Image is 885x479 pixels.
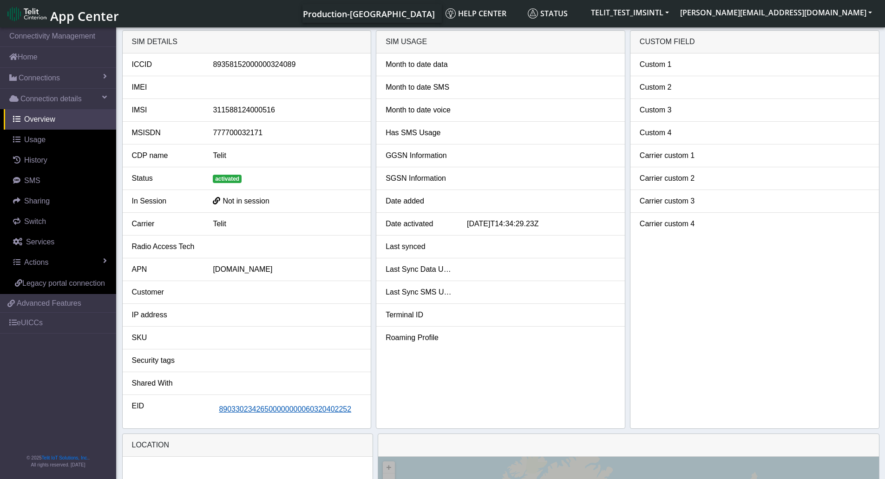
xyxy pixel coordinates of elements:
div: In Session [125,196,206,207]
div: Carrier custom 4 [633,218,714,230]
span: App Center [50,7,119,25]
div: Custom 3 [633,105,714,116]
div: Radio Access Tech [125,241,206,252]
a: Overview [4,109,116,130]
button: TELIT_TEST_IMSINTL [585,4,675,21]
span: SMS [24,177,40,184]
div: Date activated [379,218,460,230]
div: ICCID [125,59,206,70]
div: [DATE]T14:34:29.23Z [460,218,623,230]
div: Status [125,173,206,184]
a: Help center [442,4,524,23]
a: Actions [4,252,116,273]
div: Custom 2 [633,82,714,93]
a: Status [524,4,585,23]
div: Carrier custom 2 [633,173,714,184]
div: Roaming Profile [379,332,460,343]
button: [PERSON_NAME][EMAIL_ADDRESS][DOMAIN_NAME] [675,4,878,21]
div: Customer [125,287,206,298]
div: 89358152000000324089 [206,59,368,70]
div: Month to date voice [379,105,460,116]
div: Carrier custom 1 [633,150,714,161]
span: Legacy portal connection [22,279,105,287]
div: Has SMS Usage [379,127,460,138]
span: Not in session [223,197,269,205]
div: Last synced [379,241,460,252]
div: EID [125,400,206,418]
div: Custom 1 [633,59,714,70]
a: Switch [4,211,116,232]
span: activated [213,175,242,183]
span: Sharing [24,197,50,205]
a: Services [4,232,116,252]
div: IMSI [125,105,206,116]
a: SMS [4,171,116,191]
img: status.svg [528,8,538,19]
span: Connections [19,72,60,84]
div: SKU [125,332,206,343]
div: APN [125,264,206,275]
div: 777700032171 [206,127,368,138]
img: knowledge.svg [446,8,456,19]
button: 89033023426500000000060320402252 [213,400,357,418]
div: Terminal ID [379,309,460,321]
span: History [24,156,47,164]
div: Security tags [125,355,206,366]
div: Carrier custom 3 [633,196,714,207]
a: Your current platform instance [302,4,434,23]
span: Switch [24,217,46,225]
img: logo-telit-cinterion-gw-new.png [7,7,46,21]
div: Telit [206,218,368,230]
span: Overview [24,115,55,123]
a: Telit IoT Solutions, Inc. [42,455,88,460]
div: Last Sync Data Usage [379,264,460,275]
div: MSISDN [125,127,206,138]
div: 311588124000516 [206,105,368,116]
div: Telit [206,150,368,161]
span: Actions [24,258,48,266]
div: LOCATION [123,434,373,457]
div: Shared With [125,378,206,389]
span: Services [26,238,54,246]
a: History [4,150,116,171]
span: 89033023426500000000060320402252 [219,405,351,413]
div: GGSN Information [379,150,460,161]
div: [DOMAIN_NAME] [206,264,368,275]
span: Advanced Features [17,298,81,309]
div: CDP name [125,150,206,161]
span: Usage [24,136,46,144]
div: IP address [125,309,206,321]
div: Last Sync SMS Usage [379,287,460,298]
div: Custom 4 [633,127,714,138]
span: Status [528,8,568,19]
div: Carrier [125,218,206,230]
div: SIM details [123,31,371,53]
div: Custom field [630,31,879,53]
div: Month to date SMS [379,82,460,93]
span: Help center [446,8,506,19]
div: SGSN Information [379,173,460,184]
a: Usage [4,130,116,150]
span: Production-[GEOGRAPHIC_DATA] [303,8,435,20]
div: Month to date data [379,59,460,70]
a: App Center [7,4,118,24]
span: Connection details [20,93,82,105]
div: Date added [379,196,460,207]
div: SIM usage [376,31,625,53]
div: IMEI [125,82,206,93]
a: Sharing [4,191,116,211]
